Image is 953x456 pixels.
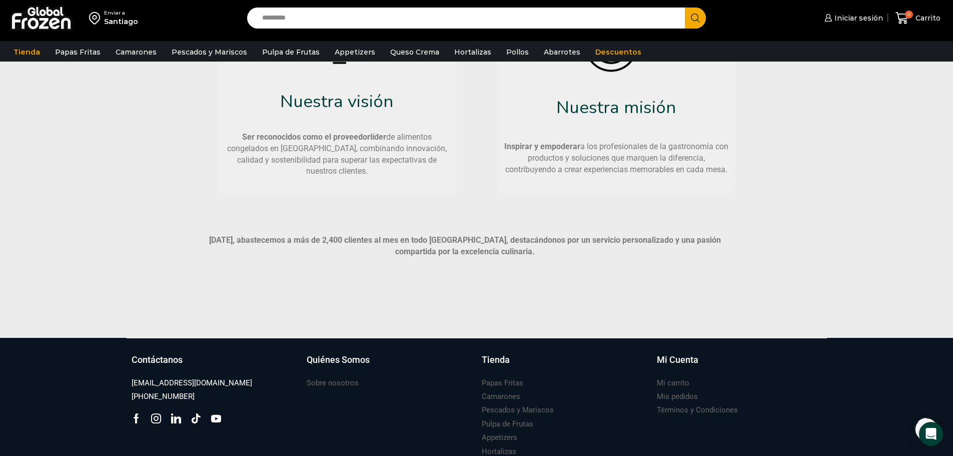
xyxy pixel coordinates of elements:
[482,378,523,388] h3: Papas Fritas
[482,403,554,417] a: Pescados y Mariscos
[657,390,698,403] a: Mis pedidos
[370,132,386,142] strong: líder
[9,43,45,62] a: Tienda
[222,91,452,112] h2: Nuestra visión
[111,43,162,62] a: Camarones
[657,378,689,388] h3: Mi carrito
[905,11,913,19] span: 0
[919,422,943,446] div: Open Intercom Messenger
[482,419,533,429] h3: Pulpa de Frutas
[132,353,297,376] a: Contáctanos
[385,43,444,62] a: Queso Crema
[132,378,252,388] h3: [EMAIL_ADDRESS][DOMAIN_NAME]
[913,13,940,23] span: Carrito
[482,405,554,415] h3: Pescados y Mariscos
[482,353,647,376] a: Tienda
[89,10,104,27] img: address-field-icon.svg
[482,390,520,403] a: Camarones
[104,17,138,27] div: Santiago
[501,43,534,62] a: Pollos
[104,10,138,17] div: Enviar a
[657,353,822,376] a: Mi Cuenta
[50,43,106,62] a: Papas Fritas
[482,391,520,402] h3: Camarones
[502,97,731,118] h4: Nuestra misión
[307,353,472,376] a: Quiénes Somos
[242,132,370,142] strong: Ser reconocidos como el proveedor
[685,8,706,29] button: Search button
[504,142,728,174] span: a los profesionales de la gastronomía con productos y soluciones que marquen la diferencia, contr...
[504,142,580,151] strong: Inspirar y empoderar
[307,376,359,390] a: Sobre nosotros
[132,353,183,366] h3: Contáctanos
[482,432,517,443] h3: Appetizers
[307,378,359,388] h3: Sobre nosotros
[132,390,195,403] a: [PHONE_NUMBER]
[167,43,252,62] a: Pescados y Mariscos
[657,405,738,415] h3: Términos y Condiciones
[657,403,738,417] a: Términos y Condiciones
[132,391,195,402] h3: [PHONE_NUMBER]
[893,7,943,30] a: 0 Carrito
[330,43,380,62] a: Appetizers
[590,43,646,62] a: Descuentos
[657,376,689,390] a: Mi carrito
[832,13,883,23] span: Iniciar sesión
[539,43,585,62] a: Abarrotes
[482,417,533,431] a: Pulpa de Frutas
[307,353,370,366] h3: Quiénes Somos
[209,235,721,256] strong: [DATE], abastecemos a más de 2,400 clientes al mes en todo [GEOGRAPHIC_DATA], destacándonos por u...
[657,391,698,402] h3: Mis pedidos
[482,376,523,390] a: Papas Fritas
[257,43,325,62] a: Pulpa de Frutas
[482,353,510,366] h3: Tienda
[449,43,496,62] a: Hortalizas
[822,8,883,28] a: Iniciar sesión
[132,376,252,390] a: [EMAIL_ADDRESS][DOMAIN_NAME]
[657,353,698,366] h3: Mi Cuenta
[482,431,517,444] a: Appetizers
